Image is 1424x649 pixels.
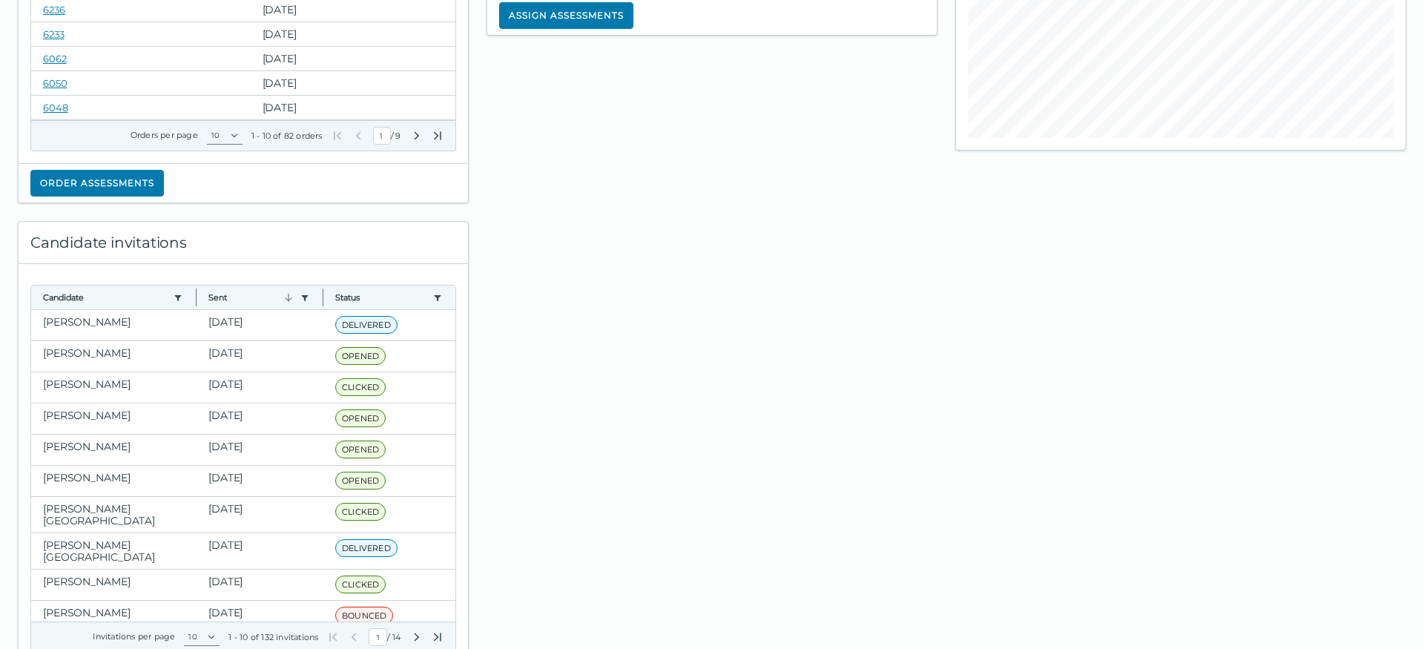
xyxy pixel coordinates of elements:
div: / [327,628,444,646]
clr-dg-cell: [PERSON_NAME] [31,570,197,600]
span: Total Pages [394,130,402,142]
span: DELIVERED [335,316,398,334]
clr-dg-cell: [DATE] [197,341,323,372]
clr-dg-cell: [DATE] [251,22,456,46]
span: BOUNCED [335,607,393,625]
button: Next Page [411,631,423,643]
clr-dg-cell: [DATE] [197,435,323,465]
clr-dg-cell: [PERSON_NAME][GEOGRAPHIC_DATA] [31,497,197,533]
input: Current Page [373,127,391,145]
span: CLICKED [335,576,386,593]
div: Candidate invitations [19,222,468,264]
span: Total Pages [391,631,402,643]
clr-dg-cell: [PERSON_NAME][GEOGRAPHIC_DATA] [31,533,197,569]
clr-dg-cell: [DATE] [197,570,323,600]
clr-dg-cell: [DATE] [197,466,323,496]
button: First Page [327,631,339,643]
div: 1 - 10 of 132 invitations [228,631,318,643]
button: Assign assessments [499,2,633,29]
a: 6062 [43,53,67,65]
clr-dg-cell: [PERSON_NAME] [31,466,197,496]
input: Current Page [369,628,387,646]
button: Column resize handle [191,281,201,313]
clr-dg-cell: [DATE] [197,497,323,533]
span: OPENED [335,409,386,427]
div: / [332,127,444,145]
a: 6048 [43,102,68,113]
a: 6050 [43,77,67,89]
button: Previous Page [352,130,364,142]
clr-dg-cell: [PERSON_NAME] [31,435,197,465]
clr-dg-cell: [PERSON_NAME] [31,341,197,372]
div: 1 - 10 of 82 orders [251,130,323,142]
a: 6233 [43,28,65,40]
clr-dg-cell: [DATE] [197,372,323,403]
clr-dg-cell: [PERSON_NAME] [31,403,197,434]
button: Last Page [432,631,444,643]
span: CLICKED [335,378,386,396]
clr-dg-cell: [DATE] [197,310,323,340]
clr-dg-cell: [DATE] [251,96,456,119]
button: Last Page [432,130,444,142]
clr-dg-cell: [PERSON_NAME] [31,372,197,403]
button: Next Page [411,130,423,142]
button: Column resize handle [318,281,328,313]
label: Orders per page [131,130,198,140]
button: Status [335,291,427,303]
clr-dg-cell: [PERSON_NAME] [31,310,197,340]
button: First Page [332,130,343,142]
span: OPENED [335,472,386,490]
button: Candidate [43,291,168,303]
a: 6236 [43,4,65,16]
button: Previous Page [348,631,360,643]
clr-dg-cell: [DATE] [197,533,323,569]
clr-dg-cell: [DATE] [197,403,323,434]
button: Order assessments [30,170,164,197]
button: Sent [208,291,294,303]
span: DELIVERED [335,539,398,557]
clr-dg-cell: [DATE] [197,601,323,631]
span: OPENED [335,347,386,365]
label: Invitations per page [93,631,175,642]
clr-dg-cell: [DATE] [251,71,456,95]
clr-dg-cell: [DATE] [251,47,456,70]
clr-dg-cell: [PERSON_NAME] [31,601,197,631]
span: CLICKED [335,503,386,521]
span: OPENED [335,441,386,458]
